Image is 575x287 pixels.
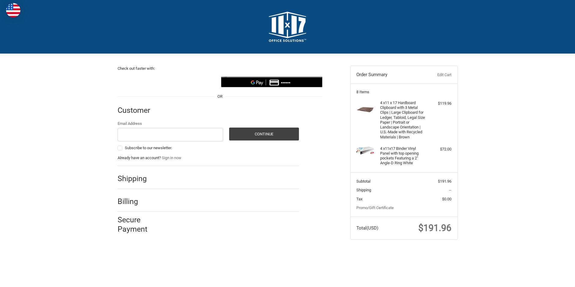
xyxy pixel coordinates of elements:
button: Continue [229,128,299,140]
p: Already have an account? [118,155,299,161]
h2: Shipping [118,174,153,183]
span: Shipping [356,188,371,192]
button: Google Pay [221,76,322,87]
iframe: PayPal-paypal [118,76,219,87]
h4: 4 x 11x17 Binder Vinyl Panel with top opening pockets Featuring a 2" Angle-D Ring White [380,146,426,166]
span: Subtotal [356,179,371,184]
h3: 8 Items [356,90,451,94]
h4: 4 x 11 x 17 Hardboard Clipboard with 3 Metal Clips | Large Clipboard for Ledger, Tabloid, Legal S... [380,100,426,140]
a: Sign in now [162,156,181,160]
text: •••••• [281,80,291,85]
span: Tax [356,197,362,201]
div: $119.96 [428,100,451,106]
label: Email Address [118,121,223,127]
a: Edit Cart [422,72,451,78]
h2: Customer [118,106,153,115]
h2: Secure Payment [118,215,158,234]
div: $72.00 [428,146,451,152]
p: Check out faster with: [118,66,322,72]
h2: Billing [118,197,153,206]
span: $0.00 [442,197,451,201]
span: Total (USD) [356,225,378,231]
a: Promo/Gift Certificate [356,205,394,210]
span: $191.96 [438,179,451,184]
h3: Order Summary [356,72,422,78]
img: duty and tax information for United States [6,3,20,17]
span: Subscribe to our newsletter. [125,146,172,150]
span: -- [449,188,451,192]
span: OR [214,94,226,100]
img: 11x17.com [269,12,306,42]
span: $191.96 [418,223,451,233]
